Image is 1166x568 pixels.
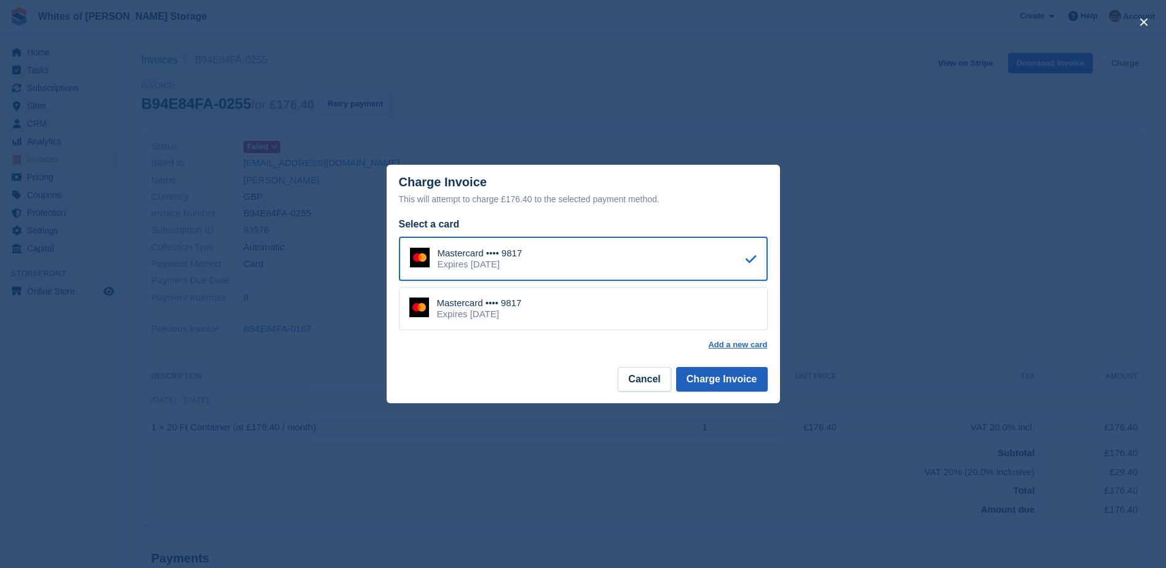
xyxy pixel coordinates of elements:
img: Mastercard Logo [410,248,430,267]
div: Charge Invoice [399,175,768,207]
div: Select a card [399,217,768,232]
div: Expires [DATE] [437,309,522,320]
div: Mastercard •••• 9817 [438,248,522,259]
div: Expires [DATE] [438,259,522,270]
button: Charge Invoice [676,367,768,392]
div: Mastercard •••• 9817 [437,298,522,309]
div: This will attempt to charge £176.40 to the selected payment method. [399,192,768,207]
button: close [1134,12,1154,32]
a: Add a new card [708,340,767,350]
button: Cancel [618,367,671,392]
img: Mastercard Logo [409,298,429,317]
